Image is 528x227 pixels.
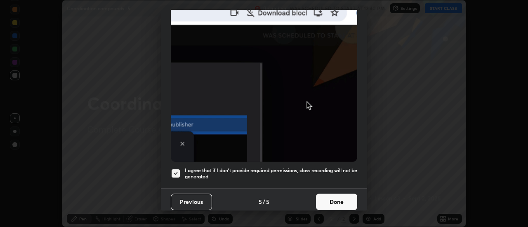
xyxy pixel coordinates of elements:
[266,197,269,206] h4: 5
[316,194,357,210] button: Done
[171,194,212,210] button: Previous
[185,167,357,180] h5: I agree that if I don't provide required permissions, class recording will not be generated
[259,197,262,206] h4: 5
[263,197,265,206] h4: /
